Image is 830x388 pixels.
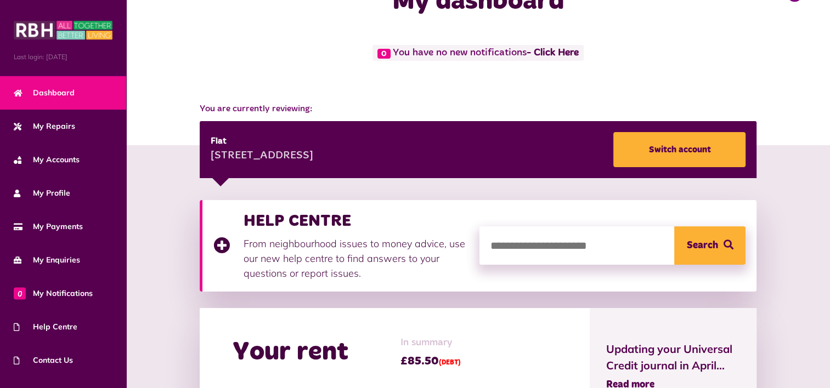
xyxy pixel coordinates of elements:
span: My Repairs [14,121,75,132]
span: In summary [400,335,461,350]
span: My Payments [14,221,83,232]
span: Dashboard [14,87,75,99]
div: [STREET_ADDRESS] [211,148,313,164]
button: Search [674,226,746,265]
span: Search [687,226,718,265]
span: Contact Us [14,355,73,366]
span: £85.50 [400,353,461,369]
a: Switch account [613,132,746,167]
h3: HELP CENTRE [244,211,468,231]
span: 0 [14,287,26,299]
span: You are currently reviewing: [200,102,757,116]
span: Help Centre [14,321,77,333]
span: You have no new notifications [372,45,584,61]
span: My Enquiries [14,254,80,266]
div: Flat [211,135,313,148]
img: MyRBH [14,19,112,41]
h2: Your rent [233,336,348,368]
span: 0 [377,49,391,59]
span: Updating your Universal Credit journal in April... [606,341,741,374]
span: My Notifications [14,288,93,299]
span: My Accounts [14,154,80,166]
span: (DEBT) [439,360,461,366]
a: - Click Here [527,48,579,58]
span: My Profile [14,187,70,199]
p: From neighbourhood issues to money advice, use our new help centre to find answers to your questi... [244,236,468,281]
span: Last login: [DATE] [14,52,112,62]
